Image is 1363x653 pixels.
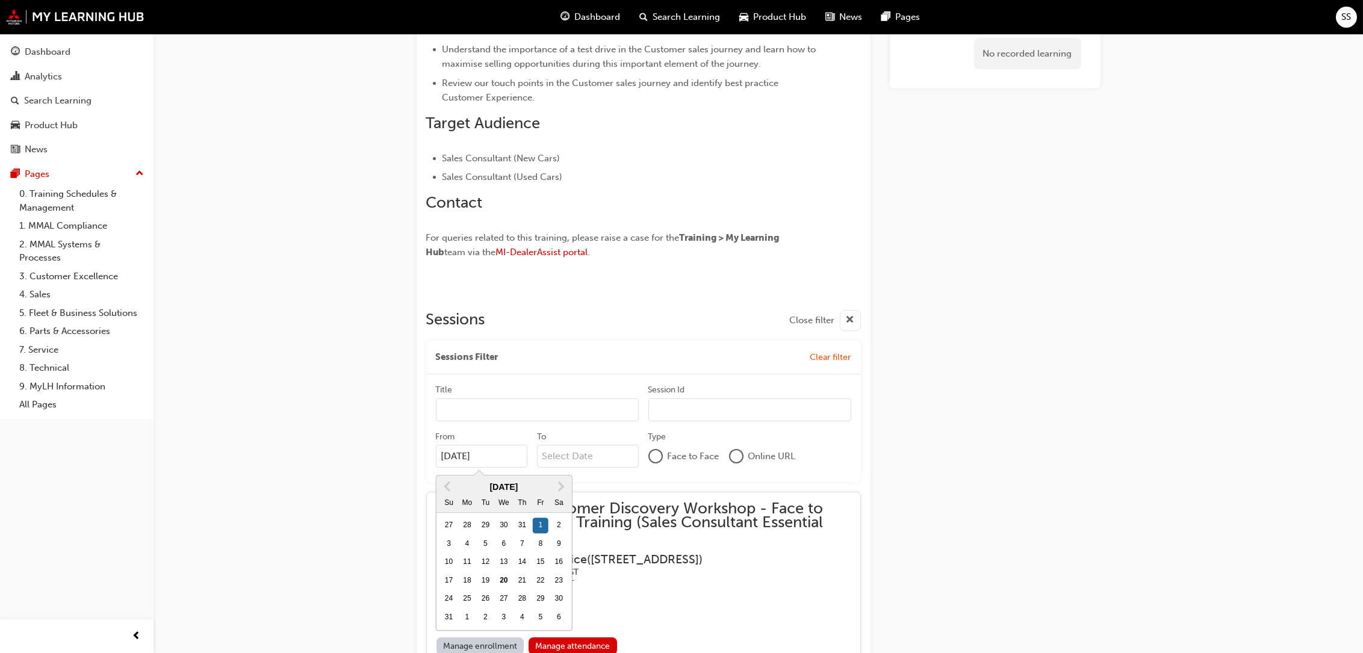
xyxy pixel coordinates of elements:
[5,163,149,185] button: Pages
[551,536,567,552] div: Choose Saturday, August 9th, 2025
[648,398,851,421] input: Session Id
[496,536,512,552] div: Choose Wednesday, August 6th, 2025
[441,555,457,571] div: Choose Sunday, August 10th, 2025
[496,247,588,258] a: MI-DealerAssist portal
[436,350,498,364] span: Sessions Filter
[533,592,548,607] div: Choose Friday, August 29th, 2025
[25,119,78,132] div: Product Hub
[436,552,831,566] h3: MMAL NSW Regional Office ( [STREET_ADDRESS] )
[881,10,890,25] span: pages-icon
[14,359,149,377] a: 8. Technical
[478,592,494,607] div: Choose Tuesday, August 26th, 2025
[630,5,730,29] a: search-iconSearch Learning
[14,377,149,396] a: 9. MyLH Information
[551,592,567,607] div: Choose Saturday, August 30th, 2025
[974,37,1081,69] div: No recorded learning
[478,573,494,589] div: Choose Tuesday, August 19th, 2025
[872,5,930,29] a: pages-iconPages
[14,304,149,323] a: 5. Fleet & Business Solutions
[5,41,149,63] a: Dashboard
[496,495,512,511] div: We
[478,518,494,534] div: Choose Tuesday, July 29th, 2025
[825,10,834,25] span: news-icon
[496,592,512,607] div: Choose Wednesday, August 27th, 2025
[533,555,548,571] div: Choose Friday, August 15th, 2025
[1336,7,1357,28] button: SS
[459,555,475,571] div: Choose Monday, August 11th, 2025
[639,10,648,25] span: search-icon
[533,536,548,552] div: Choose Friday, August 8th, 2025
[24,94,92,108] div: Search Learning
[515,592,530,607] div: Choose Thursday, August 28th, 2025
[588,247,591,258] span: .
[25,45,70,59] div: Dashboard
[442,78,781,103] span: Review our touch points in the Customer sales journey and identify best practice Customer Experie...
[478,555,494,571] div: Choose Tuesday, August 12th, 2025
[25,143,48,156] div: News
[11,72,20,82] span: chart-icon
[5,90,149,112] a: Search Learning
[436,431,455,443] div: From
[426,310,485,331] h2: Sessions
[11,120,20,131] span: car-icon
[441,592,457,607] div: Choose Sunday, August 24th, 2025
[533,495,548,511] div: Fr
[668,450,719,463] span: Face to Face
[515,495,530,511] div: Th
[515,610,530,625] div: Choose Thursday, September 4th, 2025
[515,573,530,589] div: Choose Thursday, August 21st, 2025
[496,610,512,625] div: Choose Wednesday, September 3rd, 2025
[442,44,819,69] span: Understand the importance of a test drive in the Customer sales journey and learn how to maximise...
[25,167,49,181] div: Pages
[442,172,563,182] span: Sales Consultant (Used Cars)
[441,495,457,511] div: Su
[574,10,620,24] span: Dashboard
[753,10,806,24] span: Product Hub
[459,610,475,625] div: Choose Monday, September 1st, 2025
[436,578,831,589] h5: Cut off date: [DATE] 9:00am
[551,555,567,571] div: Choose Saturday, August 16th, 2025
[1342,10,1352,24] span: SS
[426,232,680,243] span: For queries related to this training, please raise a case for the
[426,232,781,258] span: Training > My Learning Hub
[11,96,19,107] span: search-icon
[895,10,920,24] span: Pages
[436,502,851,543] span: NSW Session: Customer Discovery Workshop - Face to Face Instructor Led Training (Sales Consultant...
[459,518,475,534] div: Choose Monday, July 28th, 2025
[135,166,144,182] span: up-icon
[790,310,861,331] button: Close filter
[459,495,475,511] div: Mo
[442,11,775,36] span: Explore our Mitsubishi Customer profiles to better support more effective sales conversations.
[5,114,149,137] a: Product Hub
[132,629,141,644] span: prev-icon
[810,350,851,365] button: Clear filter
[478,610,494,625] div: Choose Tuesday, September 2nd, 2025
[839,10,862,24] span: News
[648,384,685,396] div: Session Id
[14,267,149,286] a: 3. Customer Excellence
[14,341,149,359] a: 7. Service
[436,398,639,421] input: Title
[442,153,560,164] span: Sales Consultant (New Cars)
[5,138,149,161] a: News
[14,217,149,235] a: 1. MMAL Compliance
[790,314,835,327] span: Close filter
[14,395,149,414] a: All Pages
[648,431,666,443] div: Type
[551,573,567,589] div: Choose Saturday, August 23rd, 2025
[551,518,567,534] div: Choose Saturday, August 2nd, 2025
[11,144,20,155] span: news-icon
[11,169,20,180] span: pages-icon
[6,9,144,25] a: mmal
[496,555,512,571] div: Choose Wednesday, August 13th, 2025
[537,445,639,468] input: To
[14,322,149,341] a: 6. Parts & Accessories
[5,39,149,163] button: DashboardAnalyticsSearch LearningProduct HubNews
[25,70,62,84] div: Analytics
[441,536,457,552] div: Choose Sunday, August 3rd, 2025
[436,480,571,494] div: [DATE]
[533,518,548,534] div: Choose Friday, August 1st, 2025
[459,536,475,552] div: Choose Monday, August 4th, 2025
